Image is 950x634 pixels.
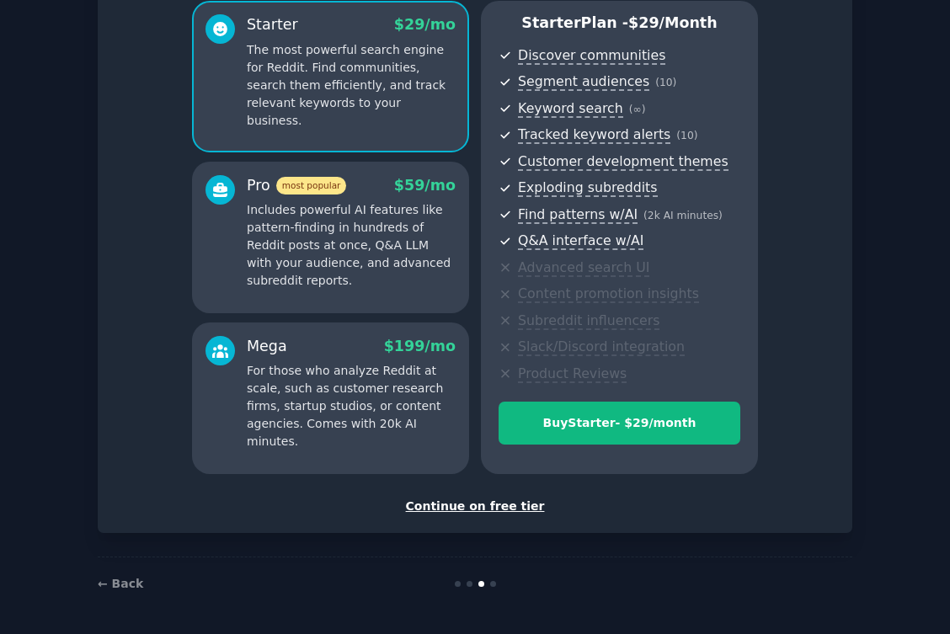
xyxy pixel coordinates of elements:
[518,232,643,250] span: Q&A interface w/AI
[655,77,676,88] span: ( 10 )
[247,41,456,130] p: The most powerful search engine for Reddit. Find communities, search them efficiently, and track ...
[628,14,718,31] span: $ 29 /month
[676,130,697,141] span: ( 10 )
[394,16,456,33] span: $ 29 /mo
[499,414,739,432] div: Buy Starter - $ 29 /month
[499,402,740,445] button: BuyStarter- $29/month
[518,365,627,383] span: Product Reviews
[247,201,456,290] p: Includes powerful AI features like pattern-finding in hundreds of Reddit posts at once, Q&A LLM w...
[518,338,685,356] span: Slack/Discord integration
[518,73,649,91] span: Segment audiences
[98,577,143,590] a: ← Back
[518,259,649,277] span: Advanced search UI
[518,206,638,224] span: Find patterns w/AI
[394,177,456,194] span: $ 59 /mo
[247,14,298,35] div: Starter
[518,153,729,171] span: Customer development themes
[643,210,723,221] span: ( 2k AI minutes )
[384,338,456,354] span: $ 199 /mo
[276,177,347,194] span: most popular
[629,104,646,115] span: ( ∞ )
[518,179,657,197] span: Exploding subreddits
[499,13,740,34] p: Starter Plan -
[518,47,665,65] span: Discover communities
[115,498,835,515] div: Continue on free tier
[518,312,659,330] span: Subreddit influencers
[518,100,623,118] span: Keyword search
[518,285,699,303] span: Content promotion insights
[247,336,287,357] div: Mega
[247,362,456,450] p: For those who analyze Reddit at scale, such as customer research firms, startup studios, or conte...
[247,175,346,196] div: Pro
[518,126,670,144] span: Tracked keyword alerts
